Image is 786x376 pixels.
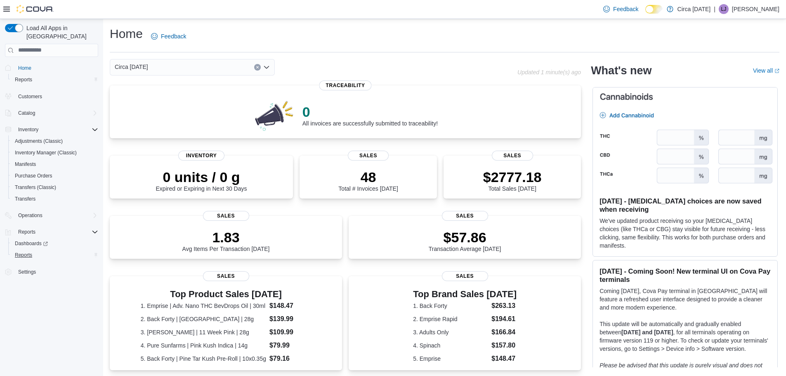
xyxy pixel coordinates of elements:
p: 48 [338,169,398,185]
span: Transfers (Classic) [12,182,98,192]
a: Dashboards [12,239,51,248]
dd: $194.61 [491,314,517,324]
span: Catalog [15,108,98,118]
dt: 1. Emprise | Adv. Nano THC BevDrops Oil | 30ml [141,302,266,310]
span: Purchase Orders [15,173,52,179]
a: View allExternal link [753,67,779,74]
span: Inventory [18,126,38,133]
span: Manifests [12,159,98,169]
button: Inventory Manager (Classic) [8,147,101,158]
button: Inventory [2,124,101,135]
a: Manifests [12,159,39,169]
span: Adjustments (Classic) [15,138,63,144]
p: Coming [DATE], Cova Pay terminal in [GEOGRAPHIC_DATA] will feature a refreshed user interface des... [600,287,771,312]
span: Load All Apps in [GEOGRAPHIC_DATA] [23,24,98,40]
span: Home [15,63,98,73]
button: Reports [15,227,39,237]
div: Expired or Expiring in Next 30 Days [156,169,247,192]
div: Transaction Average [DATE] [429,229,501,252]
a: Settings [15,267,39,277]
span: Adjustments (Classic) [12,136,98,146]
span: Transfers [15,196,35,202]
span: Sales [442,271,488,281]
span: Reports [12,75,98,85]
button: Transfers [8,193,101,205]
dd: $263.13 [491,301,517,311]
p: $2777.18 [483,169,542,185]
h1: Home [110,26,143,42]
span: Customers [15,91,98,102]
dd: $148.47 [491,354,517,364]
button: Customers [2,90,101,102]
dd: $157.80 [491,341,517,350]
span: Sales [492,151,533,161]
div: Liam Johnston [719,4,729,14]
dd: $139.99 [269,314,311,324]
a: Inventory Manager (Classic) [12,148,80,158]
a: Reports [12,75,35,85]
button: Open list of options [263,64,270,71]
span: Reports [15,76,32,83]
dt: 3. Adults Only [413,328,488,336]
span: Feedback [613,5,638,13]
span: Manifests [15,161,36,168]
div: Total Sales [DATE] [483,169,542,192]
button: Home [2,62,101,74]
h2: What's new [591,64,651,77]
span: Transfers (Classic) [15,184,56,191]
span: Customers [18,93,42,100]
span: LJ [721,4,727,14]
button: Manifests [8,158,101,170]
span: Home [18,65,31,71]
a: Transfers (Classic) [12,182,59,192]
button: Reports [8,74,101,85]
span: Dashboards [12,239,98,248]
button: Operations [15,210,46,220]
span: Traceability [319,80,372,90]
span: Dashboards [15,240,48,247]
h3: Top Brand Sales [DATE] [413,289,517,299]
dt: 2. Emprise Rapid [413,315,488,323]
a: Reports [12,250,35,260]
p: $57.86 [429,229,501,246]
p: 0 units / 0 g [156,169,247,185]
span: Circa [DATE] [115,62,148,72]
img: 0 [253,99,296,132]
span: Operations [15,210,98,220]
p: [PERSON_NAME] [732,4,779,14]
span: Sales [203,271,249,281]
div: Avg Items Per Transaction [DATE] [182,229,270,252]
span: Inventory Manager (Classic) [15,149,77,156]
span: Sales [348,151,389,161]
button: Reports [2,226,101,238]
button: Clear input [254,64,261,71]
dt: 1. Back Forty [413,302,488,310]
p: This update will be automatically and gradually enabled between , for all terminals operating on ... [600,320,771,353]
dt: 2. Back Forty | [GEOGRAPHIC_DATA] | 28g [141,315,266,323]
a: Purchase Orders [12,171,56,181]
span: Feedback [161,32,186,40]
span: Reports [18,229,35,235]
p: We've updated product receiving so your [MEDICAL_DATA] choices (like THCa or CBG) stay visible fo... [600,217,771,250]
dd: $109.99 [269,327,311,337]
p: Circa [DATE] [677,4,711,14]
dt: 4. Spinach [413,341,488,350]
span: Inventory Manager (Classic) [12,148,98,158]
a: Customers [15,92,45,102]
span: Catalog [18,110,35,116]
span: Sales [442,211,488,221]
dt: 5. Back Forty | Pine Tar Kush Pre-Roll | 10x0.35g [141,355,266,363]
a: Adjustments (Classic) [12,136,66,146]
dd: $148.47 [269,301,311,311]
span: Reports [15,252,32,258]
button: Purchase Orders [8,170,101,182]
img: Cova [17,5,54,13]
button: Operations [2,210,101,221]
dt: 5. Emprise [413,355,488,363]
span: Purchase Orders [12,171,98,181]
nav: Complex example [5,59,98,300]
span: Reports [12,250,98,260]
dd: $79.99 [269,341,311,350]
h3: Top Product Sales [DATE] [141,289,312,299]
button: Catalog [15,108,38,118]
